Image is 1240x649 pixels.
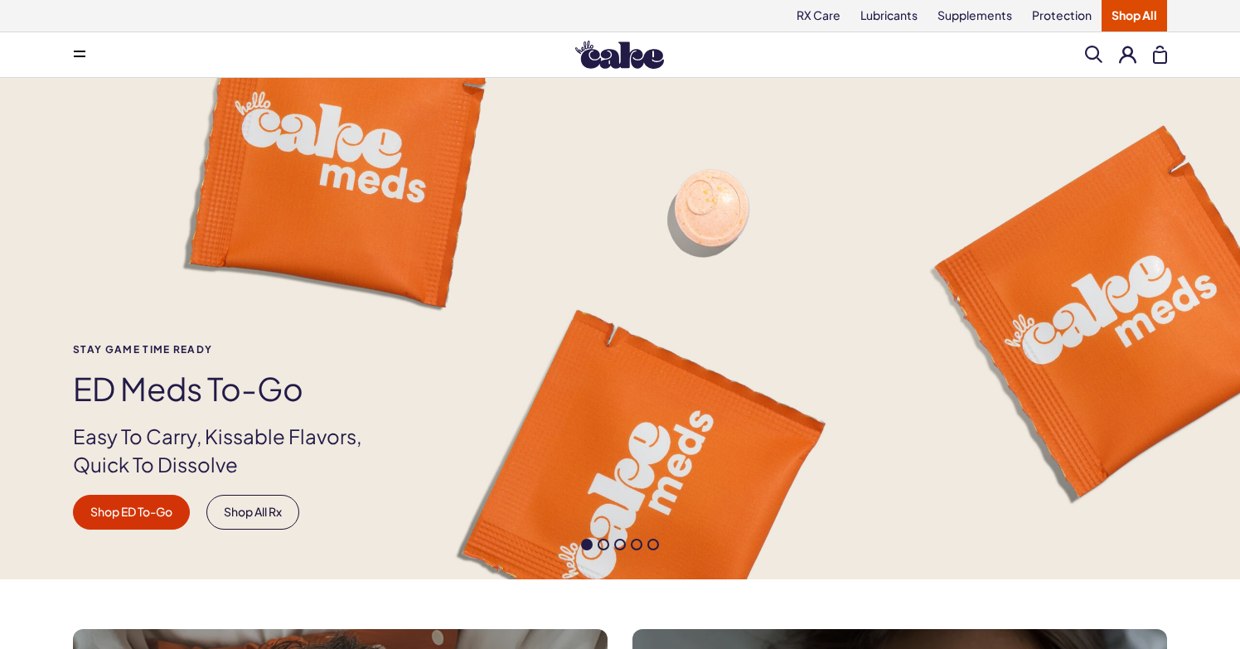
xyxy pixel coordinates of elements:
a: Shop ED To-Go [73,495,190,530]
a: Shop All Rx [206,495,299,530]
h1: ED Meds to-go [73,371,390,406]
img: Hello Cake [575,41,664,69]
span: Stay Game time ready [73,344,390,355]
p: Easy To Carry, Kissable Flavors, Quick To Dissolve [73,423,390,478]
